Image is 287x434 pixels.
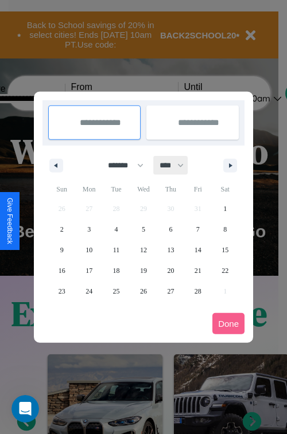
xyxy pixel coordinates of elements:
[184,240,211,260] button: 14
[130,281,157,302] button: 26
[212,260,239,281] button: 22
[130,240,157,260] button: 12
[157,281,184,302] button: 27
[223,219,227,240] span: 8
[140,281,147,302] span: 26
[48,260,75,281] button: 16
[169,219,172,240] span: 6
[103,180,130,198] span: Tue
[157,219,184,240] button: 6
[86,260,92,281] span: 17
[212,219,239,240] button: 8
[75,219,102,240] button: 3
[75,240,102,260] button: 10
[195,281,201,302] span: 28
[142,219,145,240] span: 5
[195,260,201,281] span: 21
[113,281,120,302] span: 25
[113,260,120,281] span: 18
[212,180,239,198] span: Sat
[75,180,102,198] span: Mon
[103,281,130,302] button: 25
[86,281,92,302] span: 24
[75,260,102,281] button: 17
[157,260,184,281] button: 20
[212,313,245,334] button: Done
[167,281,174,302] span: 27
[140,240,147,260] span: 12
[184,219,211,240] button: 7
[87,219,91,240] span: 3
[184,260,211,281] button: 21
[130,219,157,240] button: 5
[130,260,157,281] button: 19
[157,240,184,260] button: 13
[222,260,228,281] span: 22
[157,180,184,198] span: Thu
[222,240,228,260] span: 15
[103,219,130,240] button: 4
[212,240,239,260] button: 15
[167,260,174,281] span: 20
[75,281,102,302] button: 24
[48,219,75,240] button: 2
[48,281,75,302] button: 23
[195,240,201,260] span: 14
[167,240,174,260] span: 13
[103,260,130,281] button: 18
[223,198,227,219] span: 1
[115,219,118,240] span: 4
[130,180,157,198] span: Wed
[113,240,120,260] span: 11
[184,281,211,302] button: 28
[86,240,92,260] span: 10
[212,198,239,219] button: 1
[11,395,39,423] iframe: Intercom live chat
[196,219,200,240] span: 7
[48,180,75,198] span: Sun
[184,180,211,198] span: Fri
[6,198,14,244] div: Give Feedback
[140,260,147,281] span: 19
[60,240,64,260] span: 9
[59,260,65,281] span: 16
[59,281,65,302] span: 23
[48,240,75,260] button: 9
[103,240,130,260] button: 11
[60,219,64,240] span: 2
